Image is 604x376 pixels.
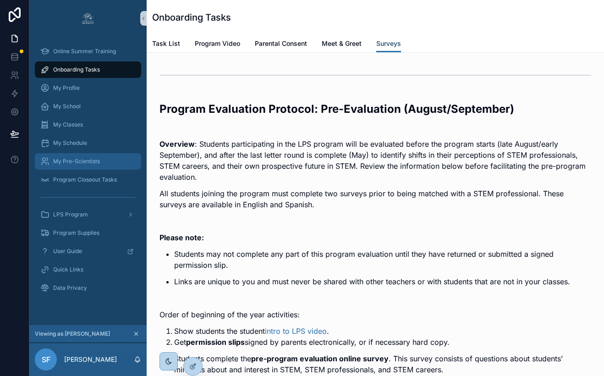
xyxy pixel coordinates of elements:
span: Parental Consent [255,39,307,48]
a: My Classes [35,116,141,133]
p: Order of beginning of the year activities: [159,309,591,320]
h2: Program Evaluation Protocol: Pre-Evaluation (August/September) [159,101,591,116]
strong: Overview [159,139,195,149]
p: Students complete the . This survey consists of questions about students’ mindsets about and inte... [174,353,591,375]
span: Program Supplies [53,229,99,237]
a: Parental Consent [255,35,307,54]
span: Meet & Greet [322,39,362,48]
p: Links are unique to you and must never be shared with other teachers or with students that are no... [174,276,591,287]
a: Data Privacy [35,280,141,296]
a: User Guide [35,243,141,260]
div: scrollable content [29,37,147,308]
li: Show students the student . [174,326,591,337]
span: Program Closeout Tasks [53,176,117,183]
a: Surveys [376,35,401,53]
span: My School [53,103,81,110]
a: Meet & Greet [322,35,362,54]
span: Online Summer Training [53,48,116,55]
span: Onboarding Tasks [53,66,100,73]
span: My Profile [53,84,80,92]
a: My Schedule [35,135,141,151]
strong: permission slips [186,337,245,347]
a: Program Closeout Tasks [35,171,141,188]
span: Program Video [195,39,240,48]
a: Onboarding Tasks [35,61,141,78]
span: Task List [152,39,180,48]
span: LPS Program [53,211,88,218]
img: App logo [81,11,95,26]
span: Quick Links [53,266,83,273]
span: SF [42,354,50,365]
span: My Schedule [53,139,87,147]
span: My Classes [53,121,83,128]
p: All students joining the program must complete two surveys prior to being matched with a STEM pro... [159,188,591,210]
span: Viewing as [PERSON_NAME] [35,330,110,337]
p: Students may not complete any part of this program evaluation until they have returned or submitt... [174,249,591,271]
strong: Please note: [159,233,204,242]
a: LPS Program [35,206,141,223]
span: Data Privacy [53,284,87,292]
a: Quick Links [35,261,141,278]
a: My School [35,98,141,115]
a: Program Video [195,35,240,54]
a: My Profile [35,80,141,96]
span: My Pre-Scientists [53,158,100,165]
p: : Students participating in the LPS program will be evaluated before the program starts (late Aug... [159,138,591,182]
span: User Guide [53,248,82,255]
a: Task List [152,35,180,54]
span: Surveys [376,39,401,48]
a: intro to LPS video [265,326,327,336]
a: Program Supplies [35,225,141,241]
a: Online Summer Training [35,43,141,60]
p: [PERSON_NAME] [64,355,117,364]
p: Get signed by parents electronically, or if necessary hard copy. [174,337,591,348]
h1: Onboarding Tasks [152,11,231,24]
a: My Pre-Scientists [35,153,141,170]
strong: pre-program evaluation online survey [251,354,389,363]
